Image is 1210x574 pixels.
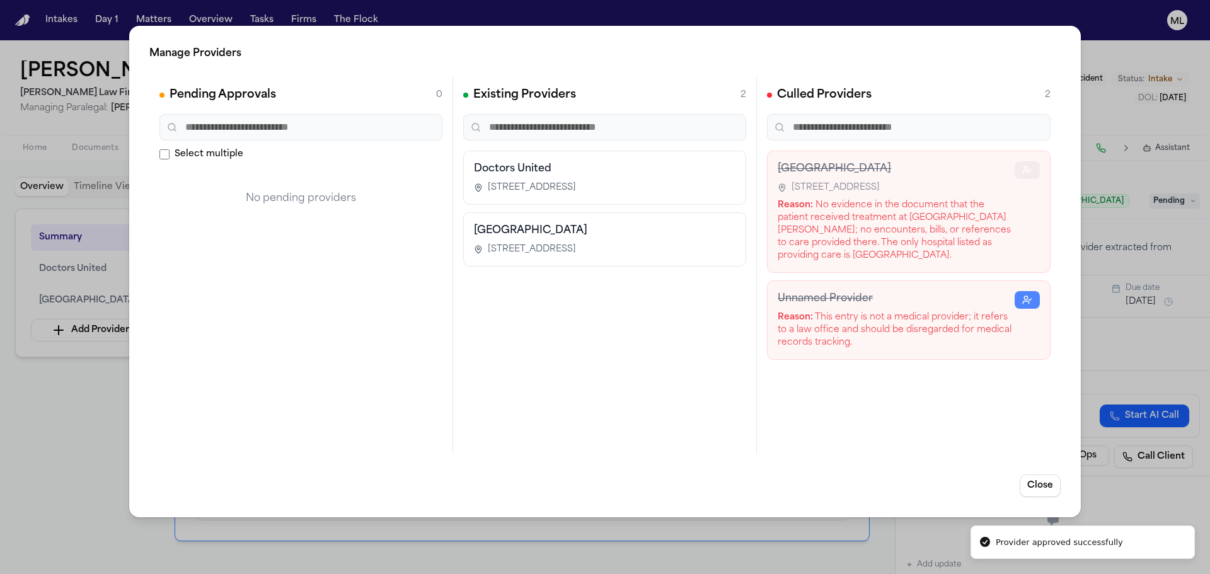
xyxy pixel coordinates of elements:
span: 0 [436,89,442,101]
span: [STREET_ADDRESS] [488,181,576,194]
div: This entry is not a medical provider; it refers to a law office and should be disregarded for med... [778,311,1015,349]
strong: Reason: [778,200,813,210]
h2: Culled Providers [777,86,872,104]
button: Restore Provider [1015,291,1040,309]
div: No pending providers [159,171,442,226]
span: [STREET_ADDRESS] [792,181,880,194]
h2: Manage Providers [149,46,1061,61]
span: Select multiple [175,148,243,161]
button: Close [1020,474,1061,497]
h2: Pending Approvals [170,86,276,104]
div: No evidence in the document that the patient received treatment at [GEOGRAPHIC_DATA][PERSON_NAME]... [778,199,1015,262]
strong: Reason: [778,313,813,322]
span: [STREET_ADDRESS] [488,243,576,256]
button: Restore Provider [1015,161,1040,179]
span: 2 [1045,89,1051,101]
h3: [GEOGRAPHIC_DATA] [474,223,735,238]
h3: Doctors United [474,161,735,176]
h3: Unnamed Provider [778,291,1015,306]
span: 2 [740,89,746,101]
input: Select multiple [159,149,170,159]
h3: [GEOGRAPHIC_DATA] [778,161,1015,176]
h2: Existing Providers [473,86,576,104]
